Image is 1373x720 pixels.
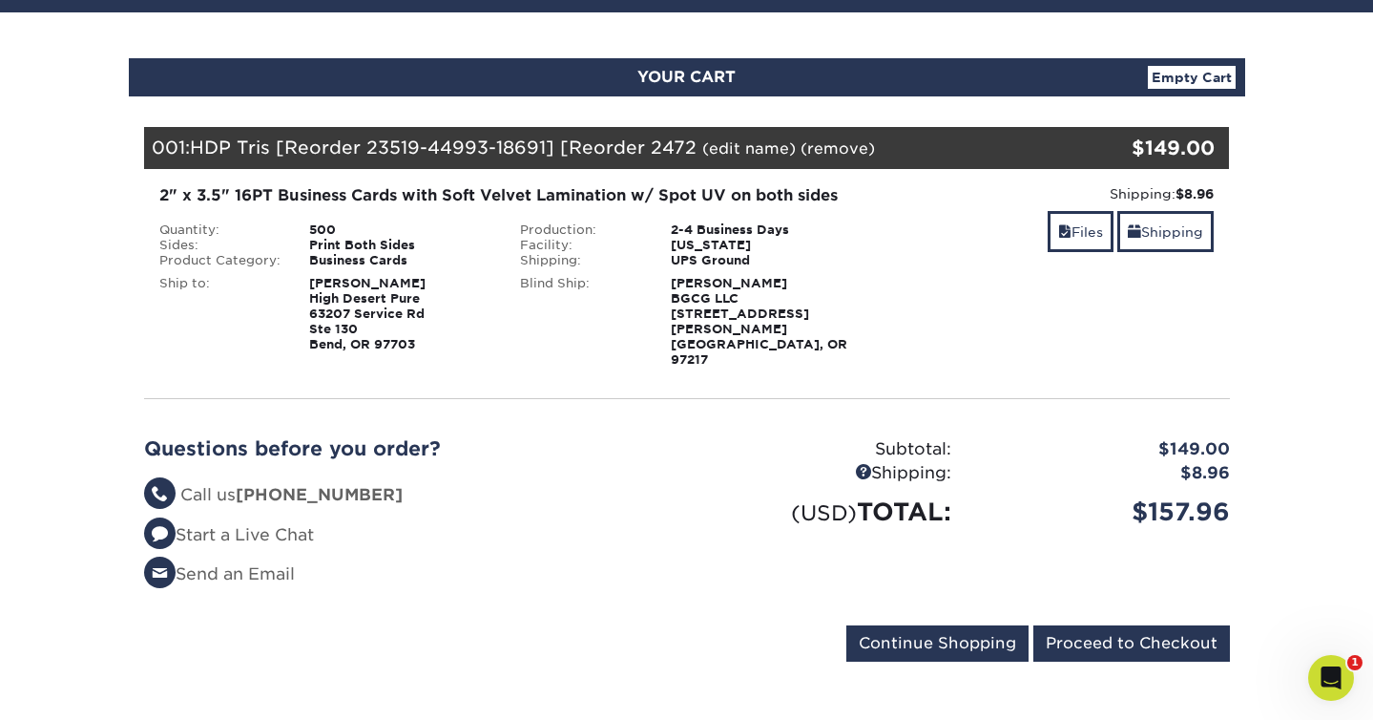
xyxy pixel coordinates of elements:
span: YOUR CART [637,68,736,86]
div: Product Category: [145,253,296,268]
div: Shipping: [506,253,656,268]
a: Send an Email [144,564,295,583]
small: (USD) [791,500,857,525]
span: 1 [1347,655,1363,670]
div: $8.96 [966,461,1244,486]
a: Start a Live Chat [144,525,314,544]
div: [US_STATE] [656,238,867,253]
div: Production: [506,222,656,238]
div: Print Both Sides [295,238,506,253]
div: 500 [295,222,506,238]
a: (remove) [801,139,875,158]
h2: Questions before you order? [144,437,673,460]
div: 2-4 Business Days [656,222,867,238]
a: (edit name) [702,139,796,158]
div: 2" x 3.5" 16PT Business Cards with Soft Velvet Lamination w/ Spot UV on both sides [159,184,853,207]
strong: [PERSON_NAME] BGCG LLC [STREET_ADDRESS][PERSON_NAME] [GEOGRAPHIC_DATA], OR 97217 [671,276,847,367]
a: Shipping [1117,211,1214,252]
a: Empty Cart [1148,66,1236,89]
strong: $8.96 [1175,186,1214,201]
div: $149.00 [966,437,1244,462]
strong: [PERSON_NAME] High Desert Pure 63207 Service Rd Ste 130 Bend, OR 97703 [309,276,426,351]
iframe: Intercom live chat [1308,655,1354,701]
div: Facility: [506,238,656,253]
div: 001: [144,127,1049,169]
div: Blind Ship: [506,276,656,368]
span: HDP Tris [Reorder 23519-44993-18691] [Reorder 2472 [190,137,697,158]
div: $157.96 [966,494,1244,530]
a: Files [1048,211,1113,252]
div: Business Cards [295,253,506,268]
li: Call us [144,483,673,508]
div: Shipping: [882,184,1215,203]
span: files [1058,224,1071,240]
div: Subtotal: [687,437,966,462]
input: Proceed to Checkout [1033,625,1230,662]
div: Sides: [145,238,296,253]
div: TOTAL: [687,494,966,530]
span: shipping [1128,224,1141,240]
div: UPS Ground [656,253,867,268]
iframe: Google Customer Reviews [5,662,162,713]
div: $149.00 [1049,134,1216,162]
div: Ship to: [145,276,296,352]
div: Quantity: [145,222,296,238]
div: Shipping: [687,461,966,486]
input: Continue Shopping [846,625,1029,662]
strong: [PHONE_NUMBER] [236,485,403,504]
